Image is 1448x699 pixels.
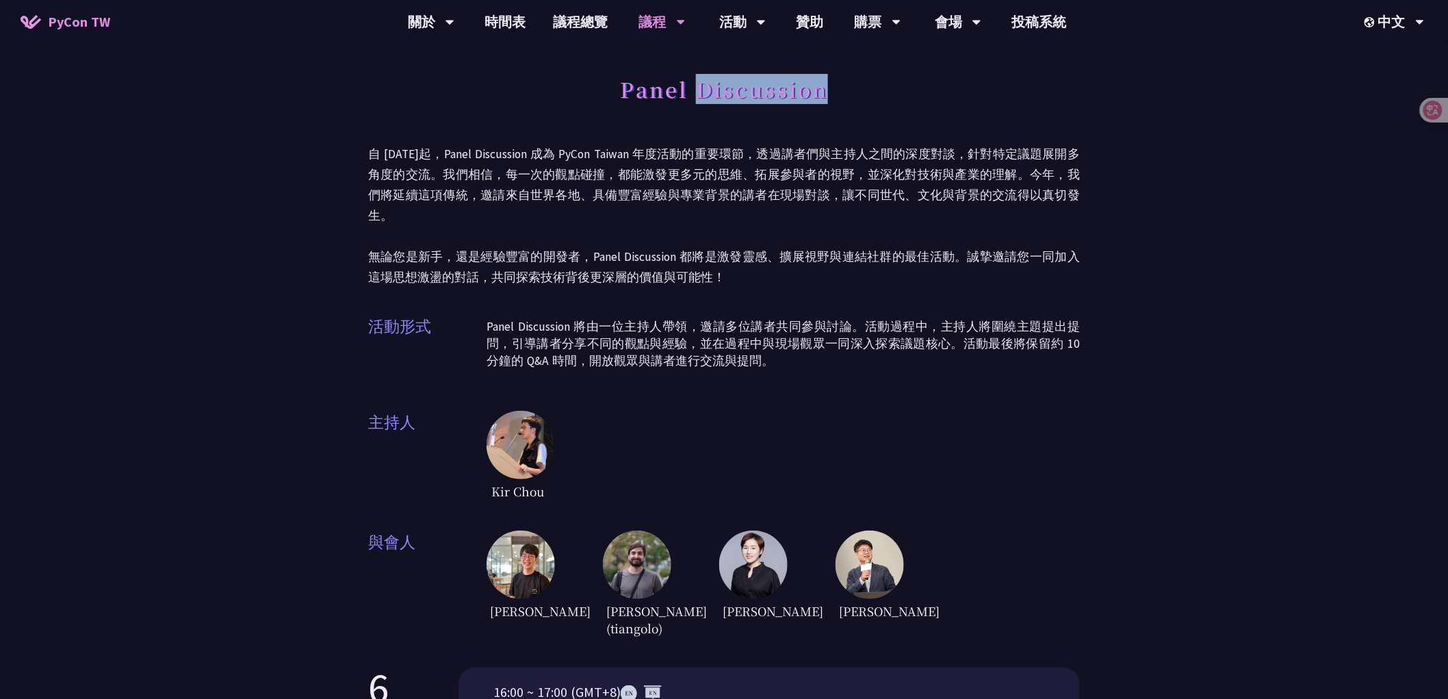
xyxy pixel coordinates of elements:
p: Panel Discussion 將由一位主持人帶領，邀請多位講者共同參與討論。活動過程中，主持人將圍繞主題提出提問，引導講者分享不同的觀點與經驗，並在過程中與現場觀眾一同深入探索議題核心。活動... [487,318,1080,370]
span: [PERSON_NAME] [719,599,781,623]
img: Kir Chou [487,411,555,479]
span: [PERSON_NAME] [836,599,897,623]
span: 主持人 [368,411,487,503]
span: Kir Chou [487,479,548,503]
span: 活動形式 [368,315,487,383]
img: Home icon of PyCon TW 2025 [21,15,41,29]
span: PyCon TW [48,12,110,32]
a: PyCon TW [7,5,124,39]
span: 與會人 [368,531,487,640]
span: [PERSON_NAME] [487,599,548,623]
img: TicaLin.61491bf.png [719,531,788,599]
img: Sebasti%C3%A1nRam%C3%ADrez.1365658.jpeg [603,531,671,599]
span: [PERSON_NAME] (tiangolo) [603,599,664,640]
img: YCChen.e5e7a43.jpg [836,531,904,599]
p: 自 [DATE]起，Panel Discussion 成為 PyCon Taiwan 年度活動的重要環節，透過講者們與主持人之間的深度對談，針對特定議題展開多角度的交流。我們相信，每一次的觀點碰... [368,144,1080,288]
h1: Panel Discussion [620,68,828,110]
img: Locale Icon [1365,17,1378,27]
img: DongheeNa.093fe47.jpeg [487,531,555,599]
